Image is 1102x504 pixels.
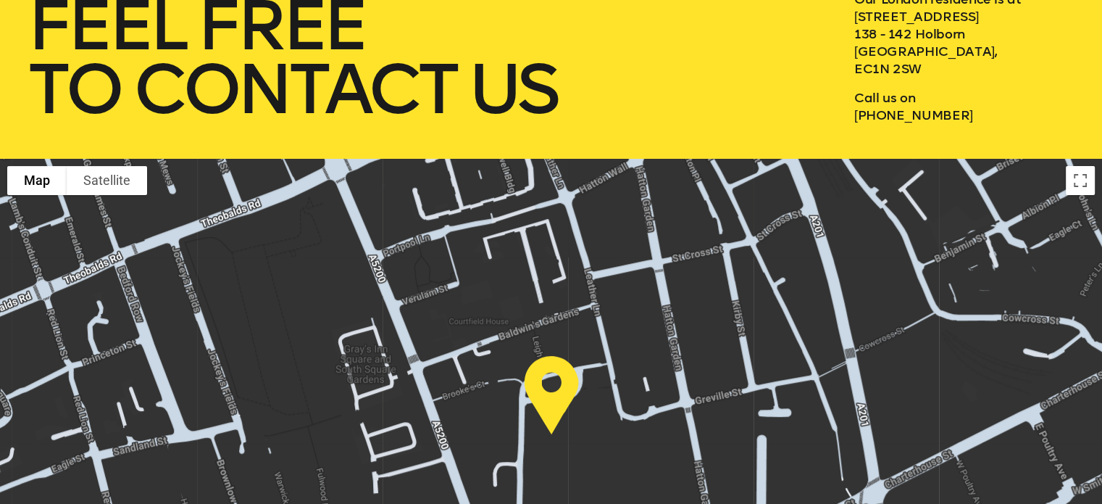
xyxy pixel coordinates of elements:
[1066,166,1095,195] button: Toggle fullscreen view
[854,89,1074,124] p: Call us on [PHONE_NUMBER]
[7,166,67,195] button: Show street map
[67,166,147,195] button: Show satellite imagery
